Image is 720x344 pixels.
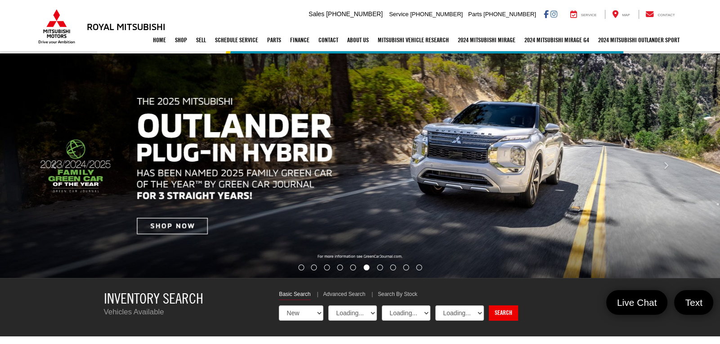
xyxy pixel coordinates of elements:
li: Go to slide number 7. [377,265,383,270]
a: Search By Stock [378,291,417,300]
span: Live Chat [613,296,662,309]
li: Go to slide number 6. [363,265,369,270]
span: Contact [657,13,675,17]
p: Vehicles Available [104,307,266,318]
a: Instagram: Click to visit our Instagram page [550,10,557,18]
a: Parts: Opens in a new tab [263,29,286,51]
span: Text [680,296,707,309]
li: Go to slide number 9. [403,265,409,270]
a: Facebook: Click to visit our Facebook page [544,10,549,18]
img: Mitsubishi [36,9,77,44]
li: Go to slide number 10. [416,265,422,270]
span: Sales [309,10,324,18]
a: Schedule Service: Opens in a new tab [210,29,263,51]
a: 2024 Mitsubishi Mirage [453,29,520,51]
li: Go to slide number 5. [350,265,356,270]
a: Service [563,10,604,19]
a: Sell [192,29,210,51]
a: About Us [343,29,373,51]
a: Advanced Search [323,291,365,300]
span: [PHONE_NUMBER] [483,11,536,18]
a: Contact [314,29,343,51]
a: Contact [639,10,682,19]
li: Go to slide number 2. [311,265,317,270]
a: Text [674,290,713,315]
select: Choose Model from the dropdown [435,305,484,321]
select: Choose Make from the dropdown [382,305,430,321]
li: Go to slide number 8. [390,265,396,270]
a: Basic Search [279,291,310,300]
a: Search [489,305,518,321]
a: 2024 Mitsubishi Mirage G4 [520,29,594,51]
a: Finance [286,29,314,51]
a: Map [605,10,636,19]
a: Mitsubishi Vehicle Research [373,29,453,51]
span: Service [389,11,408,18]
span: [PHONE_NUMBER] [326,10,383,18]
li: Go to slide number 1. [298,265,304,270]
span: Parts [468,11,482,18]
select: Choose Year from the dropdown [328,305,377,321]
a: Live Chat [606,290,668,315]
h3: Royal Mitsubishi [87,22,165,31]
a: Shop [170,29,192,51]
span: Map [622,13,630,17]
select: Choose Vehicle Condition from the dropdown [279,305,323,321]
span: Service [581,13,597,17]
h3: Inventory Search [104,291,266,306]
li: Go to slide number 3. [324,265,330,270]
button: Click to view next picture. [612,71,720,260]
li: Go to slide number 4. [337,265,343,270]
a: 2024 Mitsubishi Outlander SPORT [594,29,684,51]
span: [PHONE_NUMBER] [410,11,463,18]
a: Home [148,29,170,51]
